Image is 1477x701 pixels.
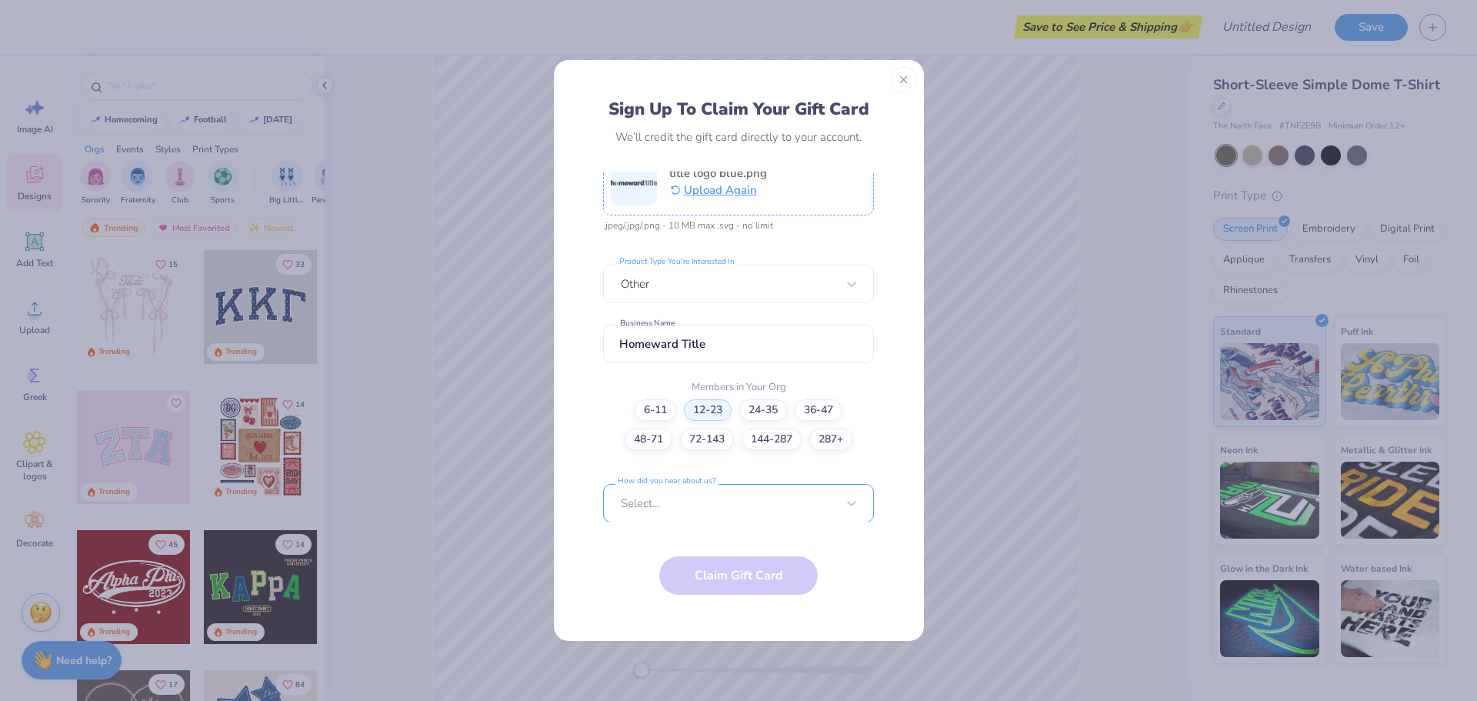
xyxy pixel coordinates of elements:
[891,66,917,92] button: Close
[615,476,718,486] label: How did you hear about us?
[669,181,767,200] button: Upload Again
[669,165,767,181] span: title logo blue.png
[742,429,802,450] label: 144-287
[608,98,869,120] div: Sign Up To Claim Your Gift Card
[615,129,862,145] div: We’ll credit the gift card directly to your account.
[603,220,874,231] div: .jpeg/.jpg/.png - 10 MB max .svg - no limit
[611,159,657,205] img: Uploaded logo
[684,399,732,421] label: 12-23
[625,429,672,450] label: 48-71
[635,399,676,421] label: 6-11
[739,399,787,421] label: 24-35
[617,257,737,266] label: Product Type You're Interested In
[680,429,734,450] label: 72-143
[795,399,842,421] label: 36-47
[809,429,852,450] label: 287+
[692,380,786,396] label: Members in Your Org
